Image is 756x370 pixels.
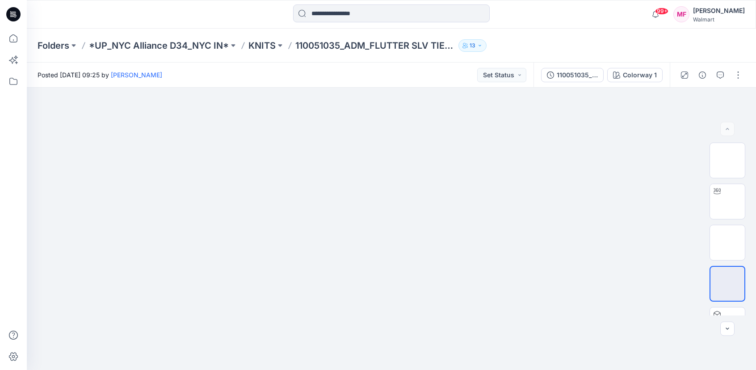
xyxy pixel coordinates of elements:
[248,39,276,52] a: KNITS
[693,5,745,16] div: [PERSON_NAME]
[607,68,663,82] button: Colorway 1
[89,39,229,52] a: *UP_NYC Alliance D34_NYC IN*
[458,39,487,52] button: 13
[655,8,668,15] span: 99+
[295,39,455,52] p: 110051035_ADM_FLUTTER SLV TIE TOP
[38,39,69,52] a: Folders
[673,6,689,22] div: MF
[557,70,598,80] div: 110051035_ADM_FLUTTER SLV TIE TOP
[541,68,604,82] button: 110051035_ADM_FLUTTER SLV TIE TOP
[695,68,710,82] button: Details
[693,16,745,23] div: Walmart
[38,70,162,80] span: Posted [DATE] 09:25 by
[470,41,475,50] p: 13
[623,70,657,80] div: Colorway 1
[111,71,162,79] a: [PERSON_NAME]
